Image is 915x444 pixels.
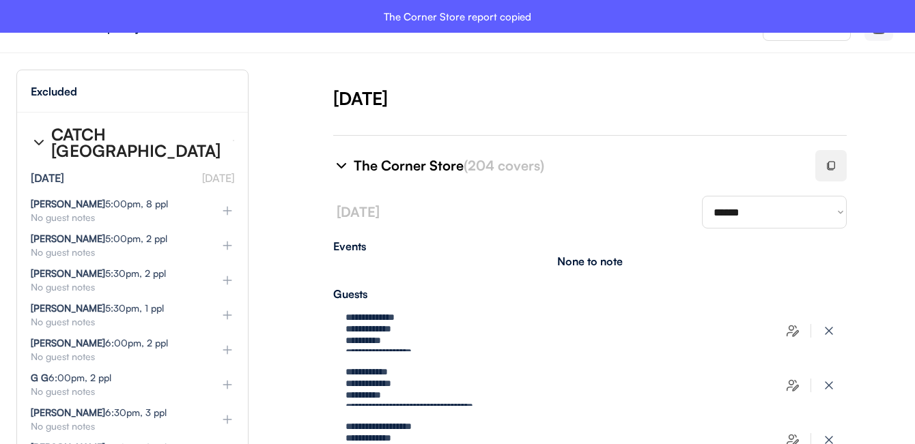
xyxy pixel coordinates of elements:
[31,317,199,327] div: No guest notes
[31,269,166,278] div: 5:30pm, 2 ppl
[31,373,111,383] div: 6:00pm, 2 ppl
[31,173,64,183] div: [DATE]
[31,248,199,257] div: No guest notes
[786,324,800,338] img: users-edit.svg
[31,372,48,383] strong: G G
[333,86,915,110] div: [DATE]
[221,308,234,322] img: plus%20%281%29.svg
[31,213,199,222] div: No guest notes
[31,338,168,348] div: 6:00pm, 2 ppl
[221,239,234,252] img: plus%20%281%29.svg
[822,324,836,338] img: x-close%20%283%29.svg
[51,126,222,159] div: CATCH [GEOGRAPHIC_DATA]
[333,241,847,252] div: Events
[337,203,380,220] font: [DATE]
[221,343,234,357] img: plus%20%281%29.svg
[202,171,234,185] font: [DATE]
[31,234,167,243] div: 5:00pm, 2 ppl
[31,387,199,396] div: No guest notes
[31,406,105,418] strong: [PERSON_NAME]
[31,86,77,97] div: Excluded
[557,256,623,267] div: None to note
[221,204,234,218] img: plus%20%281%29.svg
[31,408,167,417] div: 6:30pm, 3 ppl
[31,233,105,244] strong: [PERSON_NAME]
[31,304,164,313] div: 5:30pm, 1 ppl
[221,413,234,426] img: plus%20%281%29.svg
[31,282,199,292] div: No guest notes
[31,198,105,209] strong: [PERSON_NAME]
[333,158,350,174] img: chevron-right%20%281%29.svg
[31,199,168,209] div: 5:00pm, 8 ppl
[354,156,799,175] div: The Corner Store
[31,352,199,361] div: No guest notes
[464,157,544,174] font: (204 covers)
[822,379,836,392] img: x-close%20%283%29.svg
[786,379,800,392] img: users-edit.svg
[221,273,234,287] img: plus%20%281%29.svg
[333,288,847,299] div: Guests
[31,302,105,314] strong: [PERSON_NAME]
[221,378,234,391] img: plus%20%281%29.svg
[31,421,199,431] div: No guest notes
[31,267,105,279] strong: [PERSON_NAME]
[31,337,105,349] strong: [PERSON_NAME]
[31,134,47,151] img: chevron-right%20%281%29.svg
